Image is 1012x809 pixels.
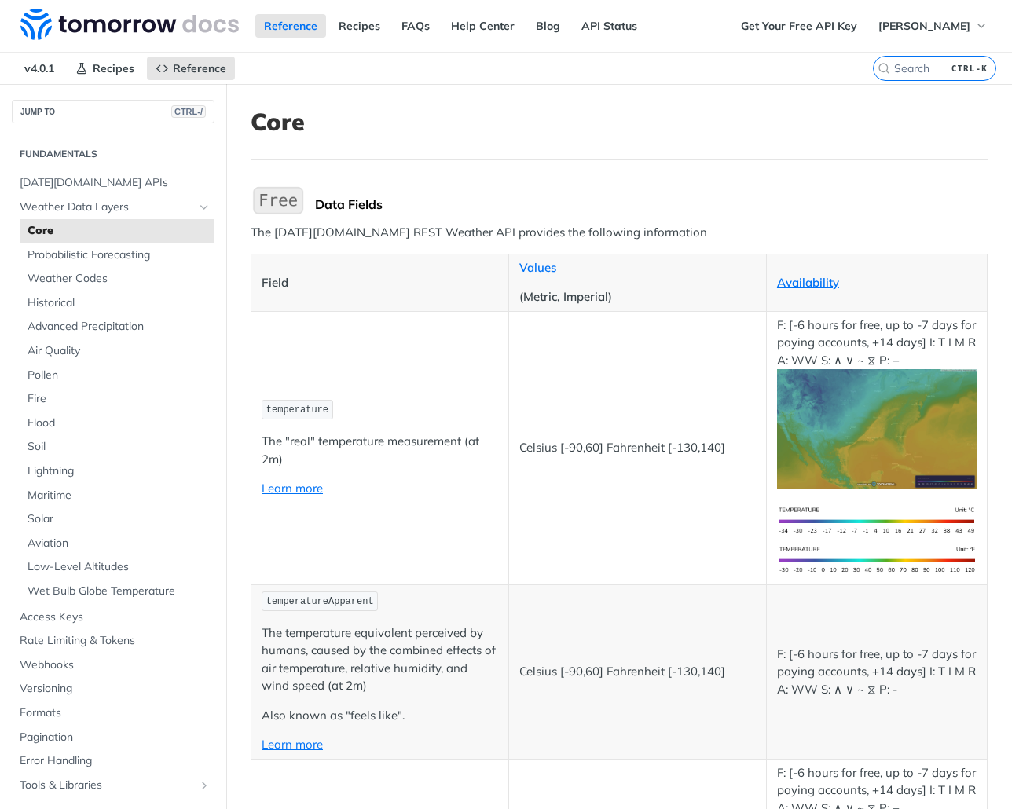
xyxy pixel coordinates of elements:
span: Pollen [27,368,211,383]
a: Soil [20,435,214,459]
a: [DATE][DOMAIN_NAME] APIs [12,171,214,195]
a: Probabilistic Forecasting [20,243,214,267]
p: The [DATE][DOMAIN_NAME] REST Weather API provides the following information [251,224,988,242]
span: v4.0.1 [16,57,63,80]
p: Also known as "feels like". [262,707,498,725]
span: Expand image [777,420,977,435]
a: Learn more [262,481,323,496]
button: JUMP TOCTRL-/ [12,100,214,123]
a: Pagination [12,726,214,749]
span: Weather Codes [27,271,211,287]
a: Low-Level Altitudes [20,555,214,579]
span: [DATE][DOMAIN_NAME] APIs [20,175,211,191]
a: Weather Codes [20,267,214,291]
a: Weather Data LayersHide subpages for Weather Data Layers [12,196,214,219]
a: Blog [527,14,569,38]
a: Maritime [20,484,214,507]
a: Versioning [12,677,214,701]
span: Rate Limiting & Tokens [20,633,211,649]
span: Probabilistic Forecasting [27,247,211,263]
p: Celsius [-90,60] Fahrenheit [-130,140] [519,439,756,457]
a: Pollen [20,364,214,387]
a: Rate Limiting & Tokens [12,629,214,653]
span: Low-Level Altitudes [27,559,211,575]
a: Advanced Precipitation [20,315,214,339]
button: [PERSON_NAME] [870,14,996,38]
a: Learn more [262,737,323,752]
a: Recipes [67,57,143,80]
p: The "real" temperature measurement (at 2m) [262,433,498,468]
p: Celsius [-90,60] Fahrenheit [-130,140] [519,663,756,681]
span: Expand image [777,551,977,566]
span: Advanced Precipitation [27,319,211,335]
a: Flood [20,412,214,435]
span: Reference [173,61,226,75]
a: Values [519,260,556,275]
a: Help Center [442,14,523,38]
span: Formats [20,705,211,721]
a: Reference [255,14,326,38]
span: Versioning [20,681,211,697]
a: Availability [777,275,839,290]
a: FAQs [393,14,438,38]
a: Webhooks [12,653,214,677]
span: Flood [27,415,211,431]
a: API Status [573,14,646,38]
a: Historical [20,291,214,315]
p: (Metric, Imperial) [519,288,756,306]
span: Lightning [27,463,211,479]
a: Fire [20,387,214,411]
a: Aviation [20,532,214,555]
a: Wet Bulb Globe Temperature [20,580,214,603]
span: Soil [27,439,211,455]
a: Core [20,219,214,243]
div: Data Fields [315,196,988,212]
span: temperature [266,404,328,415]
span: Solar [27,511,211,527]
span: Recipes [93,61,134,75]
span: Access Keys [20,609,211,625]
button: Hide subpages for Weather Data Layers [198,201,211,214]
span: Historical [27,295,211,311]
p: F: [-6 hours for free, up to -7 days for paying accounts, +14 days] I: T I M R A: WW S: ∧ ∨ ~ ⧖ P: + [777,317,977,489]
a: Tools & LibrariesShow subpages for Tools & Libraries [12,774,214,797]
a: Formats [12,701,214,725]
span: Expand image [777,512,977,527]
button: Show subpages for Tools & Libraries [198,779,211,792]
a: Air Quality [20,339,214,363]
a: Reference [147,57,235,80]
a: Lightning [20,459,214,483]
p: The temperature equivalent perceived by humans, caused by the combined effects of air temperature... [262,624,498,695]
span: Fire [27,391,211,407]
kbd: CTRL-K [948,60,992,76]
span: CTRL-/ [171,105,206,118]
img: Tomorrow.io Weather API Docs [20,9,239,40]
span: Webhooks [20,657,211,673]
span: Weather Data Layers [20,200,194,215]
a: Solar [20,507,214,531]
span: Error Handling [20,753,211,769]
a: Access Keys [12,606,214,629]
p: Field [262,274,498,292]
a: Recipes [330,14,389,38]
span: Air Quality [27,343,211,359]
h2: Fundamentals [12,147,214,161]
h1: Core [251,108,988,136]
svg: Search [878,62,890,75]
p: F: [-6 hours for free, up to -7 days for paying accounts, +14 days] I: T I M R A: WW S: ∧ ∨ ~ ⧖ P: - [777,646,977,699]
span: temperatureApparent [266,596,374,607]
span: Maritime [27,488,211,503]
span: Pagination [20,730,211,745]
span: Aviation [27,536,211,551]
span: Wet Bulb Globe Temperature [27,584,211,599]
span: Tools & Libraries [20,778,194,793]
span: Core [27,223,211,239]
span: [PERSON_NAME] [878,19,970,33]
a: Get Your Free API Key [732,14,866,38]
a: Error Handling [12,749,214,773]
